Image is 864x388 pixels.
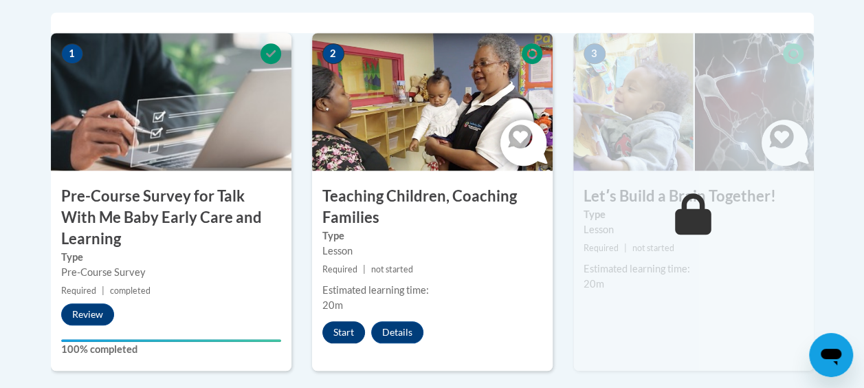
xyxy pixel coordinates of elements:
span: Required [322,264,357,274]
img: Course Image [312,33,553,171]
span: 3 [584,43,606,64]
span: completed [110,285,151,296]
button: Review [61,303,114,325]
div: Lesson [584,222,804,237]
button: Start [322,321,365,343]
span: Required [61,285,96,296]
span: 20m [584,278,604,290]
h3: Teaching Children, Coaching Families [312,186,553,228]
label: Type [322,228,542,244]
span: not started [371,264,413,274]
span: | [102,285,104,296]
span: 2 [322,43,344,64]
img: Course Image [51,33,291,171]
button: Details [371,321,423,343]
div: Estimated learning time: [584,261,804,277]
span: | [363,264,366,274]
label: 100% completed [61,342,281,357]
span: | [624,243,627,253]
h3: Pre-Course Survey for Talk With Me Baby Early Care and Learning [51,186,291,249]
img: Course Image [573,33,814,171]
label: Type [584,207,804,222]
span: not started [632,243,674,253]
div: Lesson [322,244,542,259]
div: Estimated learning time: [322,283,542,298]
div: Pre-Course Survey [61,265,281,280]
h3: Letʹs Build a Brain Together! [573,186,814,207]
div: Your progress [61,339,281,342]
span: 20m [322,299,343,311]
span: Required [584,243,619,253]
span: 1 [61,43,83,64]
label: Type [61,250,281,265]
iframe: Button to launch messaging window [809,333,853,377]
